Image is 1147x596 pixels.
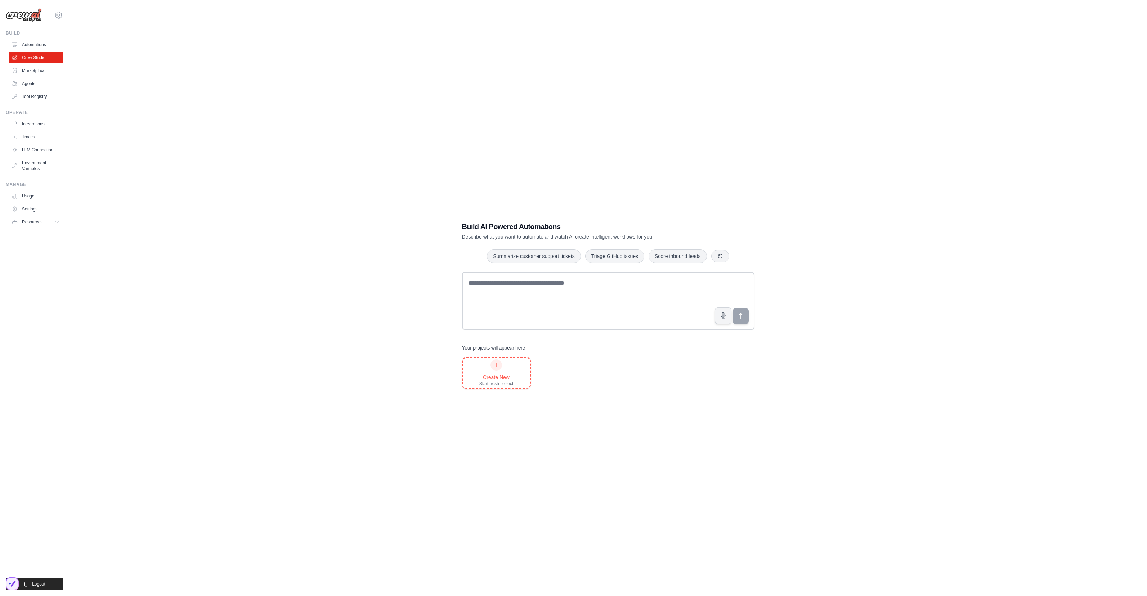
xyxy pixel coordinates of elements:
[479,381,514,387] div: Start fresh project
[6,578,63,590] button: Logout
[715,307,731,324] button: Click to speak your automation idea
[9,65,63,76] a: Marketplace
[9,118,63,130] a: Integrations
[462,222,704,232] h1: Build AI Powered Automations
[6,182,63,187] div: Manage
[711,250,729,262] button: Get new suggestions
[487,249,581,263] button: Summarize customer support tickets
[9,203,63,215] a: Settings
[585,249,644,263] button: Triage GitHub issues
[9,157,63,174] a: Environment Variables
[462,344,525,351] h3: Your projects will appear here
[9,190,63,202] a: Usage
[1111,561,1147,596] iframe: Chat Widget
[9,131,63,143] a: Traces
[9,78,63,89] a: Agents
[479,374,514,381] div: Create New
[9,144,63,156] a: LLM Connections
[6,8,42,22] img: Logo
[32,581,45,587] span: Logout
[9,216,63,228] button: Resources
[9,39,63,50] a: Automations
[462,233,704,240] p: Describe what you want to automate and watch AI create intelligent workflows for you
[22,219,42,225] span: Resources
[6,30,63,36] div: Build
[6,110,63,115] div: Operate
[649,249,707,263] button: Score inbound leads
[9,52,63,63] a: Crew Studio
[9,91,63,102] a: Tool Registry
